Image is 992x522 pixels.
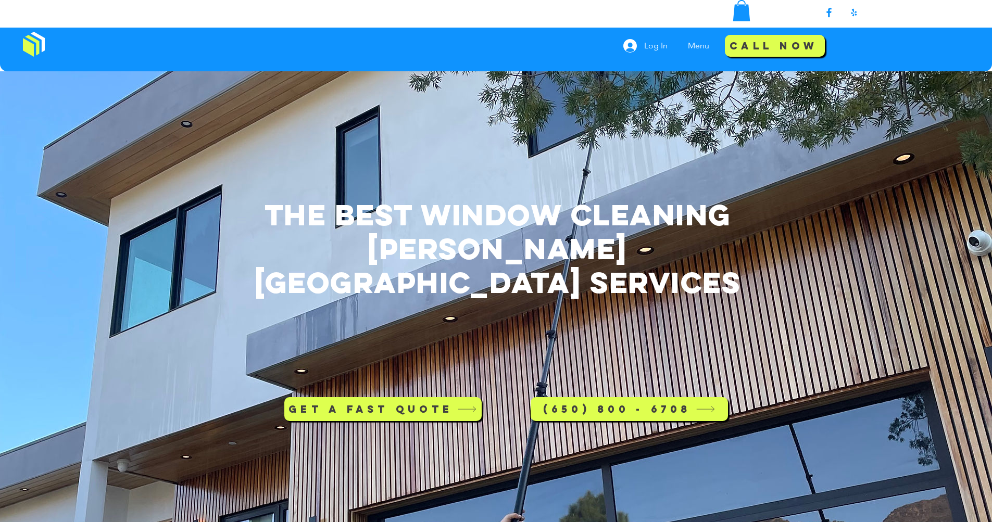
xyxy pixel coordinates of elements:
[616,36,675,56] button: Log In
[683,33,714,59] p: Menu
[730,40,818,52] span: Call Now
[641,40,671,52] span: Log In
[848,6,860,19] img: Yelp!
[680,33,720,59] div: Menu
[725,35,825,57] a: Call Now
[284,397,482,421] a: GET A FAST QUOTE
[255,196,740,301] span: the Best Window Cleaning [PERSON_NAME][GEOGRAPHIC_DATA] services
[680,33,720,59] nav: Site
[543,403,692,415] span: (650) 800 - 6708
[23,32,45,57] img: Window Cleaning Budds, Affordable window cleaning services near me in Los Angeles
[823,6,835,19] img: Facebook
[531,397,728,421] a: (650) 800 - 6708
[823,6,860,19] ul: Social Bar
[288,403,453,415] span: GET A FAST QUOTE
